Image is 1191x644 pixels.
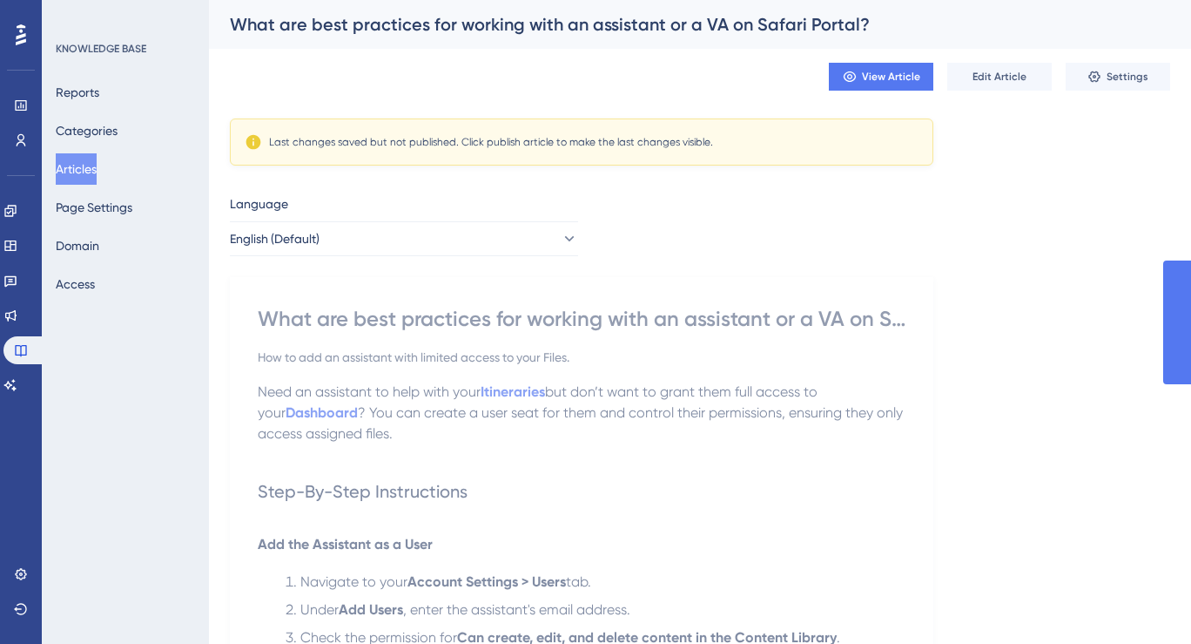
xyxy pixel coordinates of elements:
span: Under [300,601,339,618]
span: ? You can create a user seat for them and control their permissions, ensuring they only access as... [258,404,906,442]
button: Domain [56,230,99,261]
span: Navigate to your [300,573,407,590]
a: Itineraries [481,383,545,400]
a: Dashboard [286,404,358,421]
button: Settings [1066,63,1170,91]
span: Step-By-Step Instructions [258,481,468,502]
span: Edit Article [972,70,1026,84]
button: Articles [56,153,97,185]
span: , enter the assistant's email address. [403,601,630,618]
div: What are best practices for working with an assistant or a VA on Safari Portal? [258,305,905,333]
button: Edit Article [947,63,1052,91]
span: Need an assistant to help with your [258,383,481,400]
iframe: UserGuiding AI Assistant Launcher [1118,575,1170,627]
strong: Account Settings > Users [407,573,566,590]
span: View Article [862,70,920,84]
span: Settings [1107,70,1148,84]
span: Add the Assistant as a User [258,536,433,552]
span: tab. [566,573,591,590]
button: Categories [56,115,118,146]
button: Access [56,268,95,300]
span: English (Default) [230,228,320,249]
button: Reports [56,77,99,108]
button: English (Default) [230,221,578,256]
button: View Article [829,63,933,91]
div: Last changes saved but not published. Click publish article to make the last changes visible. [269,135,713,149]
div: KNOWLEDGE BASE [56,42,146,56]
div: What are best practices for working with an assistant or a VA on Safari Portal? [230,12,1127,37]
div: How to add an assistant with limited access to your Files. [258,347,905,368]
strong: Add Users [339,601,403,618]
span: Language [230,193,288,214]
button: Page Settings [56,192,132,223]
